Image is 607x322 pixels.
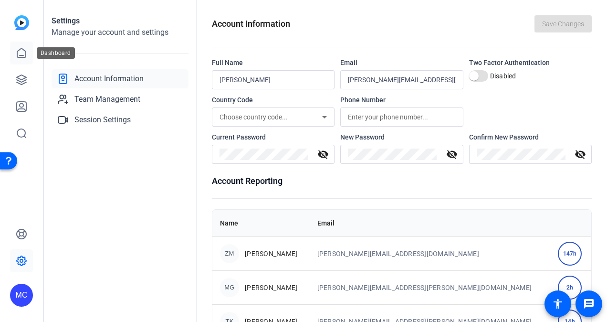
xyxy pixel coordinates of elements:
[52,110,188,129] a: Session Settings
[245,283,297,292] span: [PERSON_NAME]
[310,210,551,236] th: Email
[340,95,463,105] div: Phone Number
[74,73,144,85] span: Account Information
[220,74,327,86] input: Enter your name...
[74,114,131,126] span: Session Settings
[220,244,239,263] div: ZM
[312,149,335,160] mat-icon: visibility_off
[340,58,463,67] div: Email
[488,71,516,81] label: Disabled
[558,242,582,266] div: 147h
[310,270,551,304] td: [PERSON_NAME][EMAIL_ADDRESS][PERSON_NAME][DOMAIN_NAME]
[469,58,592,67] div: Two Factor Authentication
[212,210,310,236] th: Name
[469,132,592,142] div: Confirm New Password
[212,132,335,142] div: Current Password
[583,298,595,310] mat-icon: message
[52,69,188,88] a: Account Information
[212,17,290,31] h1: Account Information
[558,276,582,300] div: 2h
[212,95,335,105] div: Country Code
[14,15,29,30] img: blue-gradient.svg
[212,58,335,67] div: Full Name
[220,113,288,121] span: Choose country code...
[310,236,551,270] td: [PERSON_NAME][EMAIL_ADDRESS][DOMAIN_NAME]
[569,149,592,160] mat-icon: visibility_off
[340,132,463,142] div: New Password
[552,298,564,310] mat-icon: accessibility
[52,15,188,27] h1: Settings
[212,174,592,188] h1: Account Reporting
[37,47,75,59] div: Dashboard
[10,284,33,307] div: MC
[348,111,455,123] input: Enter your phone number...
[348,74,455,86] input: Enter your email...
[440,149,463,160] mat-icon: visibility_off
[220,278,239,297] div: MG
[52,27,188,38] h2: Manage your account and settings
[74,94,140,105] span: Team Management
[52,90,188,109] a: Team Management
[245,249,297,258] span: [PERSON_NAME]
